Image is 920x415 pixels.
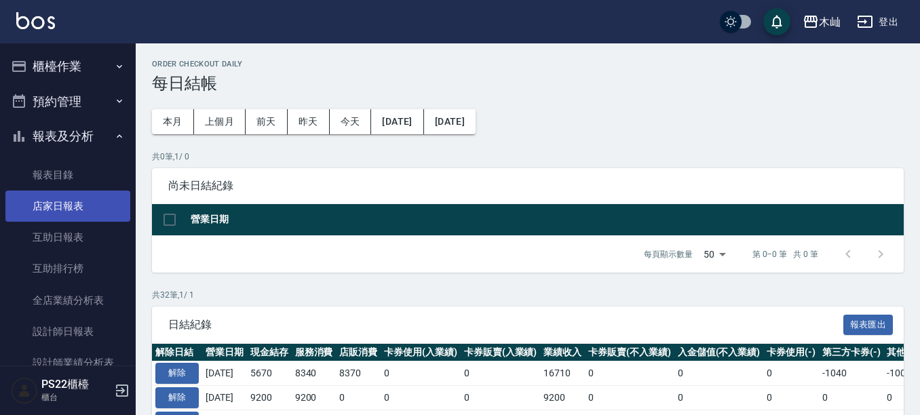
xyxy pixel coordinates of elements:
[41,391,111,403] p: 櫃台
[698,236,731,273] div: 50
[585,386,674,410] td: 0
[585,361,674,386] td: 0
[202,344,247,361] th: 營業日期
[11,377,38,404] img: Person
[5,316,130,347] a: 設計師日報表
[540,344,585,361] th: 業績收入
[381,386,461,410] td: 0
[246,109,288,134] button: 前天
[152,109,194,134] button: 本月
[461,361,541,386] td: 0
[819,361,884,386] td: -1040
[152,151,904,163] p: 共 0 筆, 1 / 0
[292,344,337,361] th: 服務消費
[763,344,819,361] th: 卡券使用(-)
[819,386,884,410] td: 0
[292,361,337,386] td: 8340
[336,386,381,410] td: 0
[674,386,764,410] td: 0
[424,109,476,134] button: [DATE]
[797,8,846,36] button: 木屾
[381,361,461,386] td: 0
[330,109,372,134] button: 今天
[194,109,246,134] button: 上個月
[336,361,381,386] td: 8370
[5,222,130,253] a: 互助日報表
[155,363,199,384] button: 解除
[540,361,585,386] td: 16710
[5,159,130,191] a: 報表目錄
[152,60,904,68] h2: Order checkout daily
[585,344,674,361] th: 卡券販賣(不入業績)
[187,204,904,236] th: 營業日期
[851,9,904,35] button: 登出
[288,109,330,134] button: 昨天
[819,14,841,31] div: 木屾
[5,191,130,222] a: 店家日報表
[152,74,904,93] h3: 每日結帳
[5,84,130,119] button: 預約管理
[41,378,111,391] h5: PS22櫃檯
[674,344,764,361] th: 入金儲值(不入業績)
[843,317,894,330] a: 報表匯出
[247,344,292,361] th: 現金結存
[5,49,130,84] button: 櫃檯作業
[5,253,130,284] a: 互助排行榜
[152,289,904,301] p: 共 32 筆, 1 / 1
[168,318,843,332] span: 日結紀錄
[5,347,130,378] a: 設計師業績分析表
[763,386,819,410] td: 0
[247,386,292,410] td: 9200
[292,386,337,410] td: 9200
[752,248,818,260] p: 第 0–0 筆 共 0 筆
[381,344,461,361] th: 卡券使用(入業績)
[5,119,130,154] button: 報表及分析
[202,361,247,386] td: [DATE]
[540,386,585,410] td: 9200
[202,386,247,410] td: [DATE]
[461,344,541,361] th: 卡券販賣(入業績)
[763,361,819,386] td: 0
[5,285,130,316] a: 全店業績分析表
[461,386,541,410] td: 0
[763,8,790,35] button: save
[247,361,292,386] td: 5670
[674,361,764,386] td: 0
[155,387,199,408] button: 解除
[843,315,894,336] button: 報表匯出
[16,12,55,29] img: Logo
[168,179,887,193] span: 尚未日結紀錄
[371,109,423,134] button: [DATE]
[152,344,202,361] th: 解除日結
[819,344,884,361] th: 第三方卡券(-)
[336,344,381,361] th: 店販消費
[644,248,693,260] p: 每頁顯示數量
